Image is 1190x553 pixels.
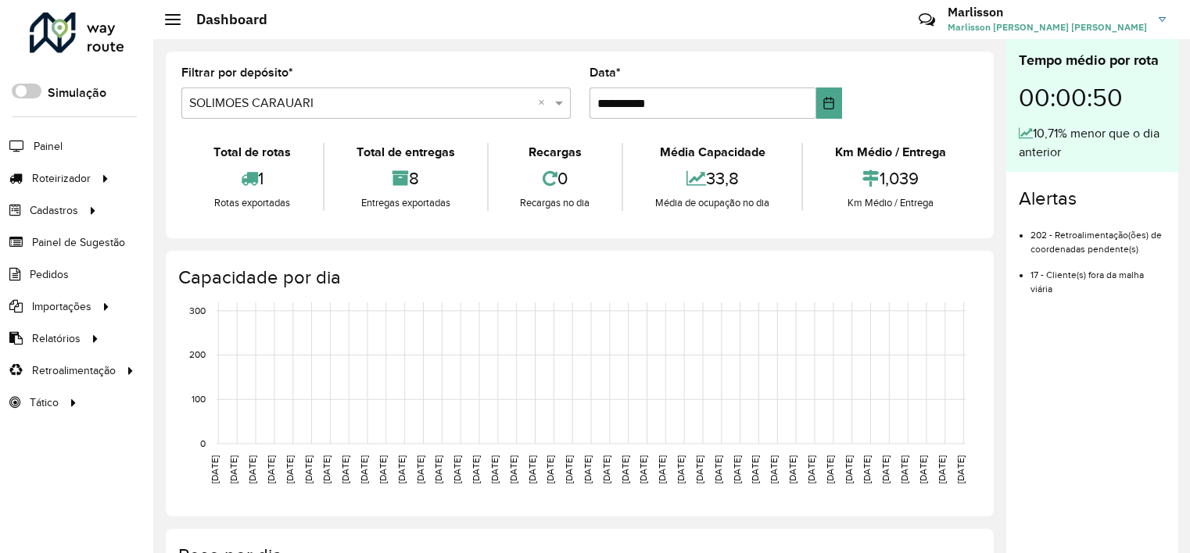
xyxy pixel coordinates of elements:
[189,350,206,360] text: 200
[564,455,574,483] text: [DATE]
[34,138,63,155] span: Painel
[340,455,350,483] text: [DATE]
[937,455,947,483] text: [DATE]
[638,455,648,483] text: [DATE]
[489,455,500,483] text: [DATE]
[1030,216,1166,256] li: 202 - Retroalimentação(ões) de coordenadas pendente(s)
[538,94,551,112] span: Clear all
[181,11,267,28] h2: Dashboard
[806,455,816,483] text: [DATE]
[807,143,974,162] div: Km Médio / Entrega
[769,455,779,483] text: [DATE]
[948,5,1147,20] h3: Marlisson
[266,455,276,483] text: [DATE]
[32,362,116,379] span: Retroalimentação
[30,202,78,219] span: Cadastros
[1019,71,1166,124] div: 00:00:50
[713,455,723,483] text: [DATE]
[545,455,555,483] text: [DATE]
[816,87,843,119] button: Choose Date
[627,143,798,162] div: Média Capacidade
[452,455,462,483] text: [DATE]
[200,438,206,448] text: 0
[210,455,220,483] text: [DATE]
[228,455,238,483] text: [DATE]
[694,455,704,483] text: [DATE]
[48,84,106,102] label: Simulação
[955,455,966,483] text: [DATE]
[1019,187,1166,210] h4: Alertas
[328,162,483,195] div: 8
[918,455,928,483] text: [DATE]
[32,330,81,347] span: Relatórios
[948,20,1147,34] span: Marlisson [PERSON_NAME] [PERSON_NAME]
[396,455,407,483] text: [DATE]
[880,455,891,483] text: [DATE]
[590,63,621,82] label: Data
[787,455,798,483] text: [DATE]
[189,305,206,316] text: 300
[862,455,872,483] text: [DATE]
[32,298,91,315] span: Importações
[181,63,293,82] label: Filtrar por depósito
[433,455,443,483] text: [DATE]
[910,3,944,37] a: Contato Rápido
[285,455,295,483] text: [DATE]
[627,162,798,195] div: 33,8
[582,455,593,483] text: [DATE]
[32,170,91,187] span: Roteirizador
[328,195,483,211] div: Entregas exportadas
[185,162,319,195] div: 1
[303,455,314,483] text: [DATE]
[178,266,978,289] h4: Capacidade por dia
[185,143,319,162] div: Total de rotas
[1030,256,1166,296] li: 17 - Cliente(s) fora da malha viária
[657,455,667,483] text: [DATE]
[508,455,518,483] text: [DATE]
[32,234,125,251] span: Painel de Sugestão
[676,455,686,483] text: [DATE]
[601,455,611,483] text: [DATE]
[627,195,798,211] div: Média de ocupação no dia
[493,162,618,195] div: 0
[493,195,618,211] div: Recargas no dia
[328,143,483,162] div: Total de entregas
[30,266,69,283] span: Pedidos
[192,394,206,404] text: 100
[732,455,742,483] text: [DATE]
[321,455,332,483] text: [DATE]
[527,455,537,483] text: [DATE]
[359,455,369,483] text: [DATE]
[378,455,388,483] text: [DATE]
[825,455,835,483] text: [DATE]
[807,195,974,211] div: Km Médio / Entrega
[620,455,630,483] text: [DATE]
[471,455,481,483] text: [DATE]
[750,455,760,483] text: [DATE]
[30,394,59,411] span: Tático
[247,455,257,483] text: [DATE]
[844,455,854,483] text: [DATE]
[185,195,319,211] div: Rotas exportadas
[1019,50,1166,71] div: Tempo médio por rota
[1019,124,1166,162] div: 10,71% menor que o dia anterior
[899,455,909,483] text: [DATE]
[415,455,425,483] text: [DATE]
[493,143,618,162] div: Recargas
[807,162,974,195] div: 1,039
